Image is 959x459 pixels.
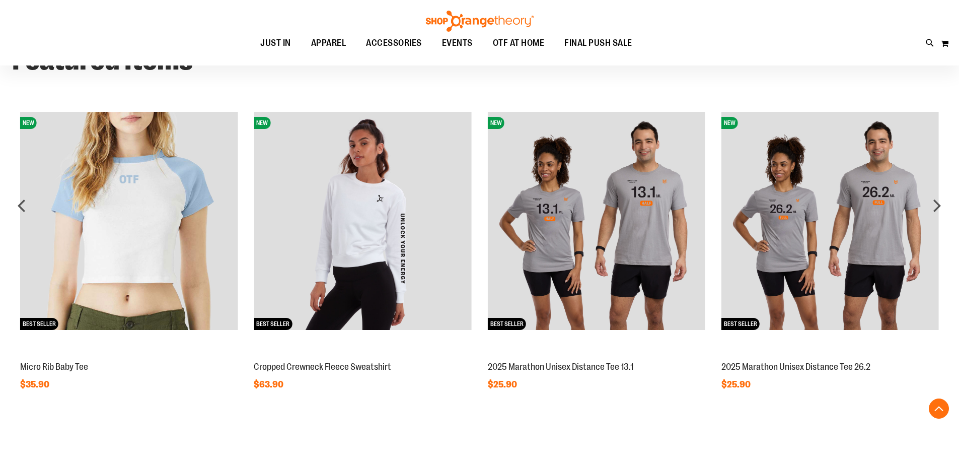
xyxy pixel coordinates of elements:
a: 2025 Marathon Unisex Distance Tee 13.1 [488,362,633,372]
span: NEW [254,117,270,129]
span: BEST SELLER [721,318,760,330]
a: 2025 Marathon Unisex Distance Tee 26.2 [721,362,870,372]
img: 2025 Marathon Unisex Distance Tee 13.1 [488,112,705,330]
img: 2025 Marathon Unisex Distance Tee 26.2 [721,112,939,330]
span: OTF AT HOME [493,32,545,54]
div: next [927,195,947,216]
span: JUST IN [260,32,291,54]
span: NEW [721,117,738,129]
span: BEST SELLER [488,318,526,330]
span: FINAL PUSH SALE [564,32,632,54]
a: 2025 Marathon Unisex Distance Tee 13.1NEWBEST SELLER [488,351,705,359]
a: APPAREL [301,32,356,55]
a: ACCESSORIES [356,32,432,55]
img: Micro Rib Baby Tee [20,112,238,330]
span: $25.90 [721,379,752,389]
a: Micro Rib Baby TeeNEWBEST SELLER [20,351,238,359]
a: Micro Rib Baby Tee [20,362,88,372]
a: Cropped Crewneck Fleece Sweatshirt [254,362,391,372]
span: BEST SELLER [20,318,58,330]
span: $25.90 [488,379,519,389]
span: NEW [20,117,37,129]
span: APPAREL [311,32,346,54]
span: $63.90 [254,379,285,389]
span: $35.90 [20,379,51,389]
a: Cropped Crewneck Fleece SweatshirtNEWBEST SELLER [254,351,471,359]
a: FINAL PUSH SALE [554,32,642,55]
span: ACCESSORIES [366,32,422,54]
a: JUST IN [250,32,301,55]
button: Back To Top [929,399,949,419]
a: OTF AT HOME [483,32,555,55]
img: Shop Orangetheory [424,11,535,32]
img: Cropped Crewneck Fleece Sweatshirt [254,112,471,330]
span: EVENTS [442,32,473,54]
span: NEW [488,117,504,129]
a: EVENTS [432,32,483,55]
span: BEST SELLER [254,318,292,330]
div: prev [12,195,32,216]
a: 2025 Marathon Unisex Distance Tee 26.2NEWBEST SELLER [721,351,939,359]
